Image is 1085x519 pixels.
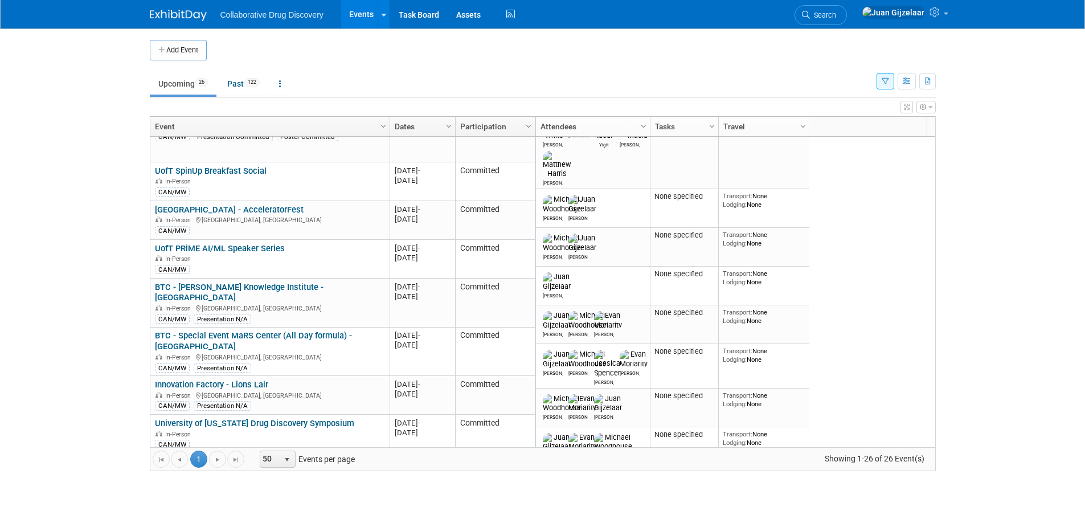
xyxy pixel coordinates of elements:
[568,252,588,260] div: Juan Gijzelaar
[568,350,607,368] img: Michael Woodhouse
[155,255,162,261] img: In-Person Event
[568,311,607,329] img: Michael Woodhouse
[455,201,535,240] td: Committed
[171,451,188,468] a: Go to the previous page
[654,347,714,356] div: None specified
[723,430,805,447] div: None None
[723,391,752,399] span: Transport:
[418,419,420,427] span: -
[155,431,162,436] img: In-Person Event
[395,166,450,175] div: [DATE]
[723,192,752,200] span: Transport:
[455,415,535,453] td: Committed
[155,354,162,359] img: In-Person Event
[155,282,324,303] a: BTC - [PERSON_NAME] Knowledge Institute - [GEOGRAPHIC_DATA]
[594,330,614,337] div: Evan Moriarity
[194,363,251,373] div: Presentation N/A
[522,117,535,134] a: Column Settings
[723,347,752,355] span: Transport:
[543,214,563,221] div: Michael Woodhouse
[723,192,805,209] div: None None
[723,117,802,136] a: Travel
[209,451,226,468] a: Go to the next page
[568,369,588,376] div: Michael Woodhouse
[227,451,244,468] a: Go to the last page
[165,431,194,438] span: In-Person
[194,132,273,141] div: Presentation Committed
[543,369,563,376] div: Juan Gijzelaar
[620,140,640,148] div: Jacqueline Macia
[654,308,714,317] div: None specified
[594,350,620,377] img: Jessica Spencer
[799,122,808,131] span: Column Settings
[395,205,450,214] div: [DATE]
[723,400,747,408] span: Lodging:
[190,451,207,468] span: 1
[543,234,581,252] img: Michael Woodhouse
[150,73,216,95] a: Upcoming26
[395,340,450,350] div: [DATE]
[543,394,581,412] img: Michael Woodhouse
[723,355,747,363] span: Lodging:
[395,175,450,185] div: [DATE]
[418,331,420,340] span: -
[723,269,805,286] div: None None
[594,412,614,420] div: Juan Gijzelaar
[568,412,588,420] div: Evan Moriarity
[797,117,809,134] a: Column Settings
[395,243,450,253] div: [DATE]
[155,379,268,390] a: Innovation Factory - Lions Lair
[155,178,162,183] img: In-Person Event
[395,330,450,340] div: [DATE]
[195,78,208,87] span: 26
[639,122,648,131] span: Column Settings
[155,226,190,235] div: CAN/MW
[194,401,251,410] div: Presentation N/A
[543,151,571,178] img: Matthew Harris
[723,269,752,277] span: Transport:
[706,117,718,134] a: Column Settings
[395,282,450,292] div: [DATE]
[723,439,747,447] span: Lodging:
[543,178,563,186] div: Matthew Harris
[155,330,352,352] a: BTC - Special Event MaRS Center (All Day formula) - [GEOGRAPHIC_DATA]
[155,215,384,224] div: [GEOGRAPHIC_DATA], [GEOGRAPHIC_DATA]
[543,291,563,299] div: Juan Gijzelaar
[723,201,747,209] span: Lodging:
[282,455,292,464] span: select
[165,216,194,224] span: In-Person
[213,455,222,464] span: Go to the next page
[455,240,535,279] td: Committed
[455,376,535,415] td: Committed
[568,394,596,412] img: Evan Moriarity
[862,6,925,19] img: Juan Gijzelaar
[723,231,805,247] div: None None
[455,162,535,201] td: Committed
[541,117,642,136] a: Attendees
[620,350,648,368] img: Evan Moriarity
[543,140,563,148] div: James White
[543,272,571,291] img: Juan Gijzelaar
[723,231,752,239] span: Transport:
[418,283,420,291] span: -
[194,314,251,324] div: Presentation N/A
[568,433,596,451] img: Evan Moriarity
[395,117,448,136] a: Dates
[155,314,190,324] div: CAN/MW
[443,117,455,134] a: Column Settings
[155,132,190,141] div: CAN/MW
[455,279,535,328] td: Committed
[220,10,324,19] span: Collaborative Drug Discovery
[379,122,388,131] span: Column Settings
[655,117,711,136] a: Tasks
[543,350,571,368] img: Juan Gijzelaar
[155,205,304,215] a: [GEOGRAPHIC_DATA] - AcceleratorFest
[654,231,714,240] div: None specified
[155,216,162,222] img: In-Person Event
[395,418,450,428] div: [DATE]
[543,311,571,329] img: Juan Gijzelaar
[654,391,714,401] div: None specified
[444,122,453,131] span: Column Settings
[155,187,190,197] div: CAN/MW
[543,252,563,260] div: Michael Woodhouse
